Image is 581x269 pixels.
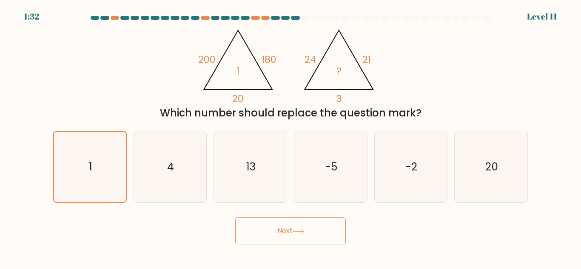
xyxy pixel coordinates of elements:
[336,92,342,105] tspan: 3
[406,159,417,174] text: -2
[325,159,337,174] text: -5
[198,53,215,66] tspan: 200
[236,64,239,78] tspan: 1
[232,92,244,105] tspan: 20
[58,105,523,121] div: Which number should replace the question mark?
[24,10,39,23] div: 1:32
[246,159,256,174] text: 13
[235,217,346,244] button: Next
[262,53,276,66] tspan: 180
[89,159,92,174] text: 1
[362,53,371,66] tspan: 21
[336,64,342,78] tspan: ?
[168,159,174,174] text: 4
[527,10,557,23] div: Level 11
[305,53,316,66] tspan: 24
[485,159,498,174] text: 20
